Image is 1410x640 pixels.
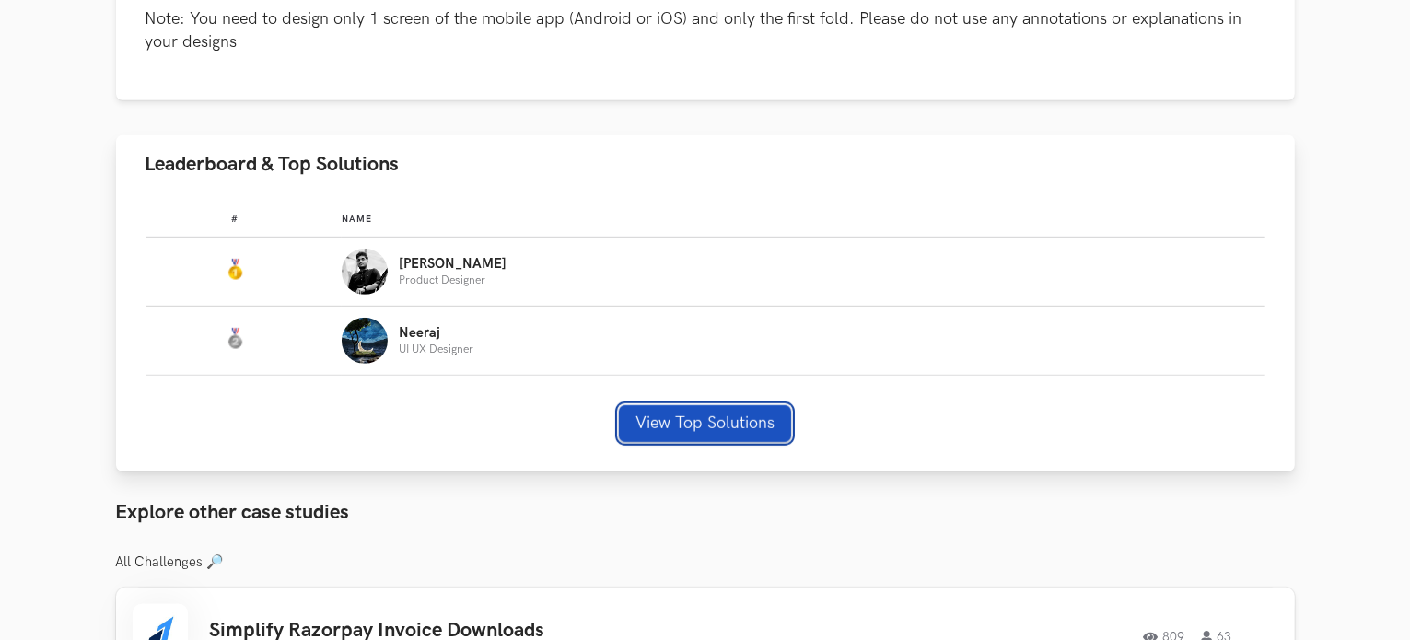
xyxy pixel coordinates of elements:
[116,135,1295,193] button: Leaderboard & Top Solutions
[399,257,507,272] p: [PERSON_NAME]
[116,554,1295,571] h3: All Challenges 🔎
[619,405,791,442] button: View Top Solutions
[342,214,372,225] span: Name
[146,152,400,177] span: Leaderboard & Top Solutions
[342,249,388,295] img: Profile photo
[342,318,388,364] img: Profile photo
[116,501,1295,525] h3: Explore other case studies
[399,274,507,286] p: Product Designer
[399,343,473,355] p: UI UX Designer
[231,214,239,225] span: #
[146,199,1265,376] table: Leaderboard
[116,193,1295,471] div: Leaderboard & Top Solutions
[224,328,246,350] img: Silver Medal
[224,259,246,281] img: Gold Medal
[399,326,473,341] p: Neeraj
